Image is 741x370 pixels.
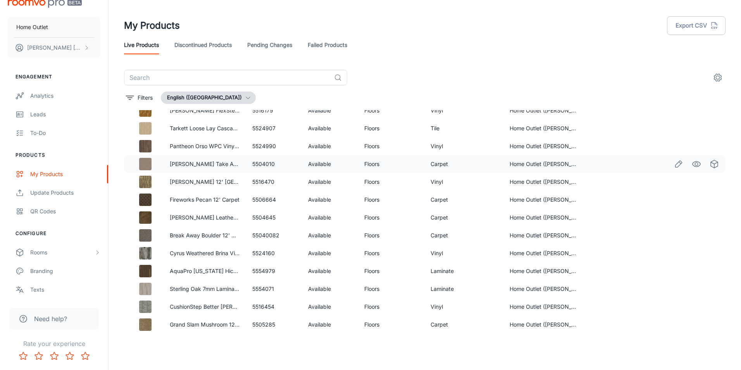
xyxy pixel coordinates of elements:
a: Cyrus Weathered Brina Vinyl Plank w/Pad [170,250,276,256]
td: Floors [358,298,424,316]
button: Rate 1 star [16,348,31,364]
div: Update Products [30,188,100,197]
td: Floors [358,316,424,334]
a: Pantheon Orso WPC Vinyl Plank w/Pad [170,143,269,149]
td: Vinyl [424,102,503,119]
td: Carpet [424,191,503,209]
td: Available [302,209,358,226]
div: My Products [30,170,100,178]
td: Available [302,280,358,298]
td: Home Outlet ([PERSON_NAME] & Company) [503,102,586,119]
a: [PERSON_NAME] Leatherbound 12' Carpet [170,214,279,221]
td: 5554979 [246,262,302,280]
td: 5516454 [246,298,302,316]
td: Floors [358,191,424,209]
p: [PERSON_NAME] [PERSON_NAME] [27,43,82,52]
td: Available [302,155,358,173]
a: Failed Products [308,36,347,54]
a: Edit [672,157,685,171]
div: QR Codes [30,207,100,216]
td: Floors [358,173,424,191]
td: Available [302,102,358,119]
input: Search [124,70,331,85]
button: English ([GEOGRAPHIC_DATA]) [161,92,256,104]
td: Home Outlet ([PERSON_NAME] & Company) [503,316,586,334]
td: Tile [424,119,503,137]
td: Home Outlet ([PERSON_NAME] & Company) [503,137,586,155]
h1: My Products [124,19,180,33]
a: [PERSON_NAME] Take Away Mulch 12' Carpet [170,161,289,167]
p: Home Outlet [16,23,48,31]
td: Floors [358,262,424,280]
td: Laminate [424,262,503,280]
a: Sterling Oak 7mm Laminate Flooring [170,285,261,292]
button: Rate 2 star [31,348,47,364]
button: Rate 5 star [78,348,93,364]
button: [PERSON_NAME] [PERSON_NAME] [8,38,100,58]
button: filter [124,92,155,104]
td: 5524160 [246,244,302,262]
a: AquaPro [US_STATE] Hickory 10mm Waterproof Laminate Flooring w/Pad [170,268,356,274]
button: Home Outlet [8,17,100,37]
td: 5516179 [246,102,302,119]
button: Rate 4 star [62,348,78,364]
td: 5504645 [246,209,302,226]
td: Carpet [424,316,503,334]
td: Home Outlet ([PERSON_NAME] & Company) [503,226,586,244]
td: Home Outlet ([PERSON_NAME] & Company) [503,262,586,280]
td: Floors [358,155,424,173]
td: Floors [358,119,424,137]
div: Texts [30,285,100,294]
p: Filters [138,93,153,102]
button: Rate 3 star [47,348,62,364]
td: 5516470 [246,173,302,191]
span: Need help? [34,314,67,323]
td: Vinyl [424,244,503,262]
td: Home Outlet ([PERSON_NAME] & Company) [503,155,586,173]
td: Carpet [424,155,503,173]
td: 5524907 [246,119,302,137]
td: Available [302,119,358,137]
td: 5506664 [246,191,302,209]
td: Available [302,137,358,155]
a: Live Products [124,36,159,54]
p: Rate your experience [6,339,102,348]
a: See in Visualizer [690,157,703,171]
td: Available [302,298,358,316]
td: Available [302,262,358,280]
td: Home Outlet ([PERSON_NAME] & Company) [503,298,586,316]
td: Available [302,173,358,191]
div: Leads [30,110,100,119]
a: Break Away Boulder 12' Carpet [170,232,249,239]
td: Carpet [424,209,503,226]
td: 5554071 [246,280,302,298]
div: To-do [30,129,100,137]
a: Grand Slam Mushroom 12' Carpet [170,321,255,328]
button: settings [710,70,725,85]
td: Laminate [424,280,503,298]
td: Home Outlet ([PERSON_NAME] & Company) [503,173,586,191]
td: Home Outlet ([PERSON_NAME] & Company) [503,209,586,226]
td: Home Outlet ([PERSON_NAME] & Company) [503,244,586,262]
td: Home Outlet ([PERSON_NAME] & Company) [503,191,586,209]
a: Discontinued Products [174,36,232,54]
td: Vinyl [424,137,503,155]
td: Vinyl [424,173,503,191]
a: Fireworks Pecan 12' Carpet [170,196,240,203]
a: Tarkett Loose Lay Cascade Travertine Café Vinyl Tile [170,125,305,131]
a: CushionStep Better [PERSON_NAME] Gray Vinyl Sheet Floor [170,303,323,310]
div: Analytics [30,92,100,100]
td: Available [302,191,358,209]
td: Home Outlet ([PERSON_NAME] & Company) [503,119,586,137]
td: Floors [358,209,424,226]
a: Pending Changes [247,36,292,54]
td: Floors [358,280,424,298]
td: Home Outlet ([PERSON_NAME] & Company) [503,280,586,298]
td: Available [302,316,358,334]
td: Vinyl [424,298,503,316]
td: 5505285 [246,316,302,334]
div: Branding [30,267,100,275]
td: Floors [358,226,424,244]
a: [PERSON_NAME] 12' [GEOGRAPHIC_DATA] [US_STATE] #700 Vinyl Sheet Floor [170,178,371,185]
div: Rooms [30,248,94,257]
